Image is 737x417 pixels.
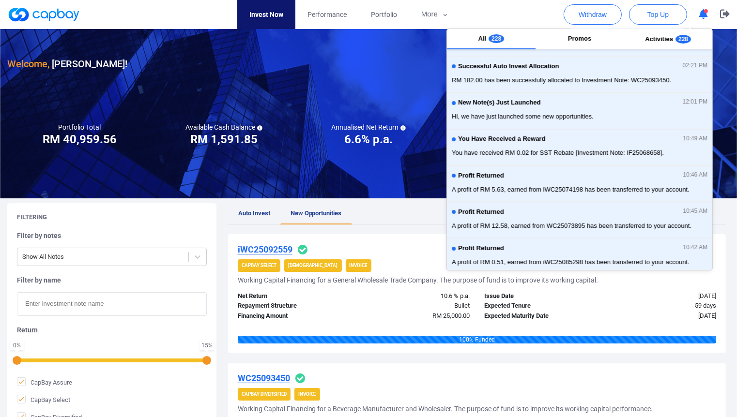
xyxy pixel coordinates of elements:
[683,135,707,142] span: 10:49 AM
[600,291,723,301] div: [DATE]
[477,291,600,301] div: Issue Date
[17,276,207,284] h5: Filter by name
[458,63,559,70] span: Successful Auto Invest Allocation
[238,276,599,284] h5: Working Capital Financing for a General Wholesale Trade Company. The purpose of fund is to improv...
[447,56,712,92] button: Successful Auto Invest Allocation02:21 PMRM 182.00 has been successfully allocated to Investment ...
[242,263,276,268] strong: CapBay Select
[17,395,70,404] span: CapBay Select
[17,231,207,240] h5: Filter by notes
[238,373,290,383] u: WC25093450
[190,132,258,147] h3: RM 1,591.85
[458,135,545,143] span: You Have Received a Reward
[238,404,653,413] h5: Working Capital Financing for a Beverage Manufacturer and Wholesaler. The purpose of fund is to i...
[647,10,669,19] span: Top Up
[683,208,707,215] span: 10:45 AM
[350,263,368,268] strong: Invoice
[17,213,47,222] h5: Filtering
[371,9,397,20] span: Portfolio
[458,208,504,216] span: Profit Returned
[536,29,624,49] button: Promos
[12,343,22,348] div: 0 %
[683,62,707,69] span: 02:21 PM
[452,148,707,158] span: You have received RM 0.02 for SST Rebate [Investment Note: IF25068658].
[683,172,707,179] span: 10:46 AM
[291,209,342,217] span: New Opportunities
[242,391,287,397] strong: CapBay Diversified
[452,257,707,267] span: A profit of RM 0.51, earned from iWC25085298 has been transferred to your account.
[331,123,406,132] h5: Annualised Net Return
[447,202,712,238] button: Profit Returned10:45 AMA profit of RM 12.58, earned from WC25073895 has been transferred to your ...
[447,165,712,202] button: Profit Returned10:46 AMA profit of RM 5.63, earned from iWC25074198 has been transferred to your ...
[238,336,716,343] div: 100 % Funded
[7,56,127,72] h3: [PERSON_NAME] !
[230,301,354,311] div: Repayment Structure
[600,301,723,311] div: 59 days
[600,311,723,321] div: [DATE]
[452,112,707,121] span: Hi, we have just launched some new opportunities.
[452,221,707,231] span: A profit of RM 12.58, earned from WC25073895 has been transferred to your account.
[185,123,262,132] h5: Available Cash Balance
[477,301,600,311] div: Expected Tenure
[344,132,393,147] h3: 6.6% p.a.
[17,292,207,316] input: Enter investment note name
[458,245,504,252] span: Profit Returned
[238,209,270,217] span: Auto Invest
[432,312,470,319] span: RM 25,000.00
[478,35,487,42] span: All
[298,391,316,397] strong: Invoice
[458,172,504,179] span: Profit Returned
[447,129,712,165] button: You Have Received a Reward10:49 AMYou have received RM 0.02 for SST Rebate [Investment Note: IF25...
[17,377,72,387] span: CapBay Assure
[489,34,504,43] span: 228
[288,263,338,268] strong: [DEMOGRAPHIC_DATA]
[58,123,101,132] h5: Portfolio Total
[447,238,712,274] button: Profit Returned10:42 AMA profit of RM 0.51, earned from iWC25085298 has been transferred to your ...
[201,343,213,348] div: 15 %
[629,4,687,25] button: Top Up
[676,35,691,44] span: 228
[568,35,591,42] span: Promos
[564,4,622,25] button: Withdraw
[17,326,207,334] h5: Return
[307,9,347,20] span: Performance
[238,244,292,254] u: iWC25092559
[645,35,673,43] span: Activities
[624,29,712,49] button: Activities228
[353,301,477,311] div: Bullet
[230,291,354,301] div: Net Return
[683,244,707,251] span: 10:42 AM
[683,99,707,105] span: 12:01 PM
[452,185,707,194] span: A profit of RM 5.63, earned from iWC25074198 has been transferred to your account.
[43,132,117,147] h3: RM 40,959.56
[230,311,354,321] div: Financing Amount
[447,29,536,49] button: All228
[447,92,712,129] button: New Note(s) Just Launched12:01 PMHi, we have just launched some new opportunities.
[353,291,477,301] div: 10.6 % p.a.
[477,311,600,321] div: Expected Maturity Date
[7,58,49,70] span: Welcome,
[458,99,540,106] span: New Note(s) Just Launched
[452,75,707,85] span: RM 182.00 has been successfully allocated to Investment Note: WC25093450.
